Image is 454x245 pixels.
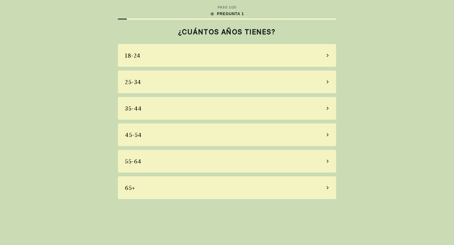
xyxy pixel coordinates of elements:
font: 18-24 [125,52,141,59]
font: 25 [232,6,236,9]
font: 65+ [125,185,135,191]
font: PREGUNTA 1 [217,12,244,16]
font: / [231,6,232,9]
font: 45-54 [125,132,142,138]
font: ¿CUÁNTOS AÑOS TIENES? [178,28,276,36]
font: 55-64 [125,158,142,165]
font: PASO [218,6,228,9]
font: 35-44 [125,105,142,112]
font: 25-34 [125,79,141,85]
font: 1 [229,6,231,9]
